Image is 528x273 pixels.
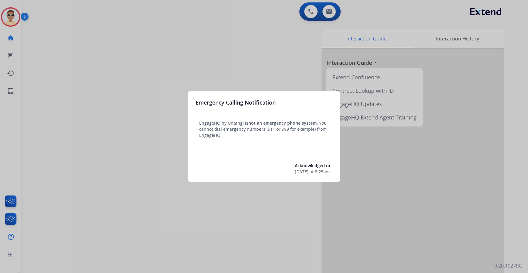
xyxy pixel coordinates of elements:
span: not an emergency phone system [248,120,317,126]
div: at [295,169,333,175]
p: EngageHQ by Untangl is . You cannot dial emergency numbers (911 or 999 for example) from EngageHQ. [199,120,329,138]
span: 8:25am [315,169,330,175]
span: [DATE] [295,169,308,175]
h3: Emergency Calling Notification [196,98,276,107]
span: Acknowledged on: [295,163,333,168]
p: 0.20.1027RC [494,262,522,269]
